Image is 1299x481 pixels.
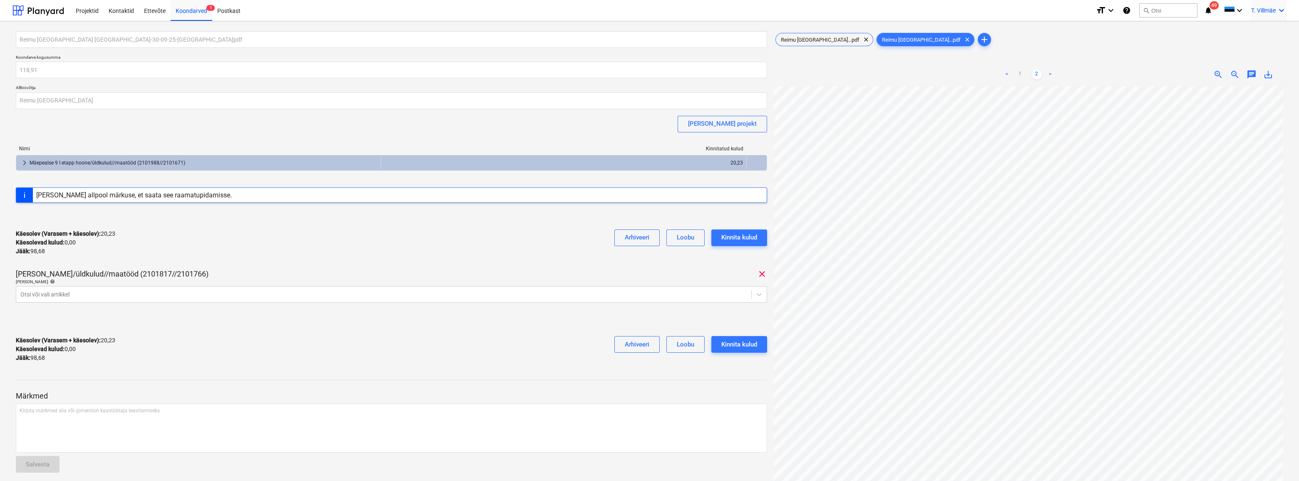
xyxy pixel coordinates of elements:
div: 20,23 [385,156,743,169]
div: Vestlusvidin [1257,441,1299,481]
button: Loobu [666,229,705,246]
div: Kinnita kulud [721,232,757,243]
div: Loobu [677,232,694,243]
span: search [1143,7,1150,14]
span: zoom_out [1230,70,1240,80]
i: Abikeskus [1123,5,1131,15]
button: Kinnita kulud [711,229,767,246]
p: Alltöövõtja [16,85,767,92]
span: clear [962,35,972,45]
button: Otsi [1139,3,1197,17]
strong: Käesolevad kulud : [16,239,65,246]
a: Next page [1045,70,1055,80]
button: Arhiveeri [614,229,660,246]
span: Reimu [GEOGRAPHIC_DATA]...pdf [776,37,864,43]
strong: Käesolev (Varasem + käesolev) : [16,337,101,344]
p: 98,68 [16,354,45,362]
span: keyboard_arrow_right [20,158,30,168]
strong: Jääk : [16,354,30,361]
strong: Jääk : [16,248,30,254]
p: 20,23 [16,229,115,238]
div: Reimu [GEOGRAPHIC_DATA]...pdf [775,33,873,46]
p: Koondarve kogusumma [16,55,767,62]
div: Reimu [GEOGRAPHIC_DATA]...pdf [877,33,974,46]
div: Nimi [16,146,381,152]
a: Page 1 [1015,70,1025,80]
span: save_alt [1263,70,1273,80]
button: Loobu [666,336,705,353]
a: Previous page [1002,70,1012,80]
div: [PERSON_NAME] projekt [688,118,757,129]
span: T. Villmäe [1251,7,1276,14]
button: Arhiveeri [614,336,660,353]
div: [PERSON_NAME] allpool märkuse, et saata see raamatupidamisse. [36,191,232,199]
input: Alltöövõtja [16,92,767,109]
div: Kinnita kulud [721,339,757,350]
p: [PERSON_NAME]/üldkulud//maatööd (2101817//2101766) [16,269,209,279]
span: 1 [206,5,215,11]
div: Arhiveeri [625,232,649,243]
i: keyboard_arrow_down [1234,5,1244,15]
button: [PERSON_NAME] projekt [678,116,767,132]
div: Loobu [677,339,694,350]
p: 0,00 [16,345,76,354]
a: Page 2 is your current page [1032,70,1042,80]
strong: Käesolev (Varasem + käesolev) : [16,230,101,237]
p: Märkmed [16,391,767,401]
div: Mäepealse 9 I etapp hoone/üldkulud//maatööd (2101988//2101671) [30,156,378,169]
p: 20,23 [16,336,115,345]
span: 49 [1210,1,1219,10]
input: Koondarve nimi [16,31,767,48]
span: zoom_in [1213,70,1223,80]
div: Arhiveeri [625,339,649,350]
i: keyboard_arrow_down [1277,5,1287,15]
button: Kinnita kulud [711,336,767,353]
iframe: Chat Widget [1257,441,1299,481]
div: Kinnitatud kulud [381,146,747,152]
p: 98,68 [16,247,45,256]
div: [PERSON_NAME] [16,279,767,284]
span: clear [861,35,871,45]
span: clear [757,269,767,279]
p: 0,00 [16,238,76,247]
span: add [979,35,989,45]
input: Koondarve kogusumma [16,62,767,78]
strong: Käesolevad kulud : [16,346,65,352]
i: keyboard_arrow_down [1106,5,1116,15]
i: format_size [1096,5,1106,15]
span: chat [1247,70,1257,80]
i: notifications [1204,5,1212,15]
span: Reimu [GEOGRAPHIC_DATA]...pdf [877,37,966,43]
span: help [48,279,55,284]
